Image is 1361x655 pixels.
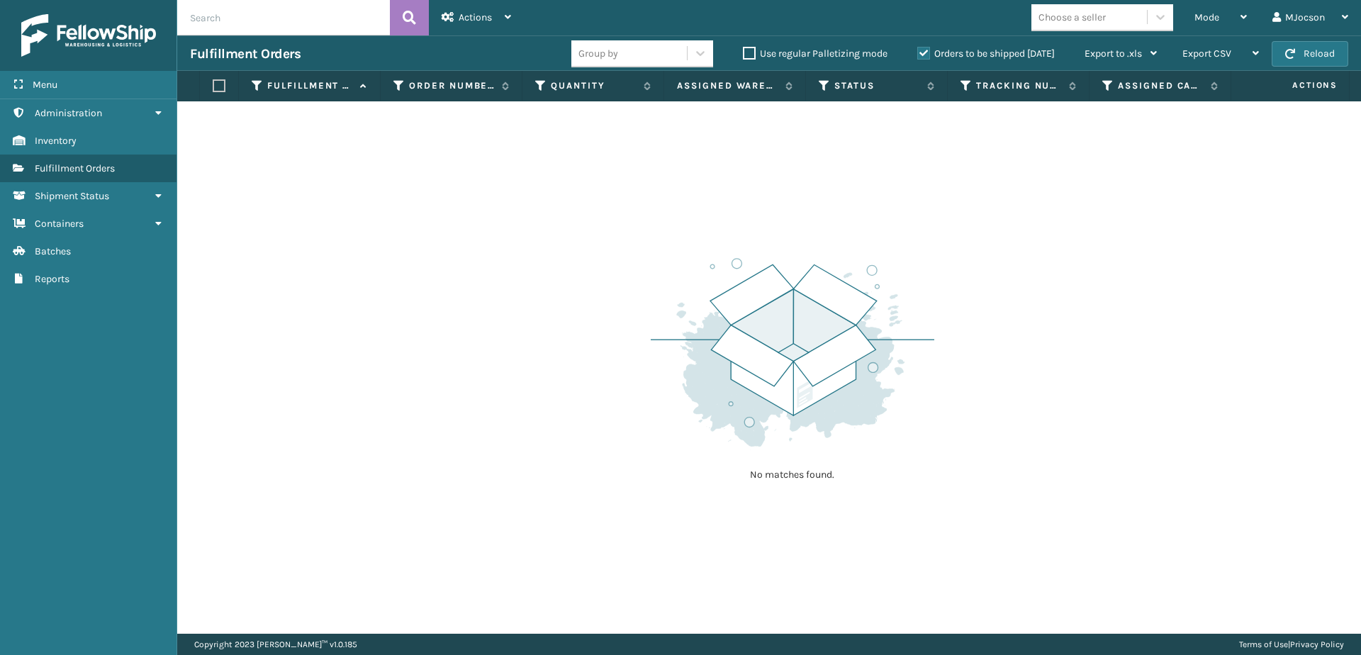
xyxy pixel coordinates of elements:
span: Mode [1194,11,1219,23]
a: Privacy Policy [1290,639,1344,649]
label: Status [834,79,920,92]
div: Choose a seller [1038,10,1106,25]
span: Reports [35,273,69,285]
img: logo [21,14,156,57]
span: Actions [459,11,492,23]
label: Assigned Carrier Service [1118,79,1204,92]
a: Terms of Use [1239,639,1288,649]
label: Tracking Number [976,79,1062,92]
label: Orders to be shipped [DATE] [917,47,1055,60]
label: Use regular Palletizing mode [743,47,887,60]
span: Export CSV [1182,47,1231,60]
h3: Fulfillment Orders [190,45,301,62]
button: Reload [1272,41,1348,67]
label: Order Number [409,79,495,92]
span: Export to .xls [1085,47,1142,60]
div: | [1239,634,1344,655]
span: Containers [35,218,84,230]
span: Fulfillment Orders [35,162,115,174]
span: Shipment Status [35,190,109,202]
span: Administration [35,107,102,119]
p: Copyright 2023 [PERSON_NAME]™ v 1.0.185 [194,634,357,655]
div: Group by [578,46,618,61]
label: Assigned Warehouse [677,79,778,92]
span: Inventory [35,135,77,147]
label: Quantity [551,79,637,92]
span: Batches [35,245,71,257]
label: Fulfillment Order Id [267,79,353,92]
span: Actions [1248,74,1346,97]
span: Menu [33,79,57,91]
